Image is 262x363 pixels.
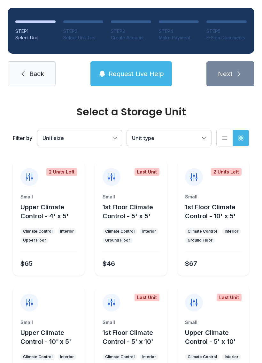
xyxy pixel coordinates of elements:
[29,69,44,78] span: Back
[60,354,74,359] div: Interior
[109,69,164,78] span: Request Live Help
[188,238,212,243] div: Ground Floor
[185,203,236,220] span: 1st Floor Climate Control - 10' x 5'
[20,329,71,345] span: Upper Climate Control - 10' x 5'
[46,168,77,176] div: 2 Units Left
[188,229,217,234] div: Climate Control
[20,328,82,346] button: Upper Climate Control - 10' x 5'
[135,168,159,176] div: Last Unit
[142,229,156,234] div: Interior
[142,354,156,359] div: Interior
[225,354,238,359] div: Interior
[15,35,56,41] div: Select Unit
[13,134,32,142] div: Filter by
[206,28,247,35] div: STEP 5
[111,35,151,41] div: Create Account
[105,354,135,359] div: Climate Control
[111,28,151,35] div: STEP 3
[60,229,74,234] div: Interior
[42,135,64,141] span: Unit size
[185,259,197,268] div: $67
[63,28,104,35] div: STEP 2
[103,259,115,268] div: $46
[20,194,77,200] div: Small
[103,194,159,200] div: Small
[20,203,82,220] button: Upper Climate Control - 4' x 5'
[63,35,104,41] div: Select Unit Tier
[217,294,242,301] div: Last Unit
[105,229,135,234] div: Climate Control
[105,238,130,243] div: Ground Floor
[23,229,52,234] div: Climate Control
[37,130,122,146] button: Unit size
[218,69,233,78] span: Next
[20,203,69,220] span: Upper Climate Control - 4' x 5'
[20,319,77,326] div: Small
[135,294,159,301] div: Last Unit
[23,354,52,359] div: Climate Control
[206,35,247,41] div: E-Sign Documents
[185,328,247,346] button: Upper Climate Control - 5' x 10'
[132,135,154,141] span: Unit type
[185,203,247,220] button: 1st Floor Climate Control - 10' x 5'
[103,328,164,346] button: 1st Floor Climate Control - 5' x 10'
[13,107,249,117] div: Select a Storage Unit
[103,203,153,220] span: 1st Floor Climate Control - 5' x 5'
[225,229,238,234] div: Interior
[159,35,199,41] div: Make Payment
[103,319,159,326] div: Small
[211,168,242,176] div: 2 Units Left
[185,194,242,200] div: Small
[185,319,242,326] div: Small
[127,130,211,146] button: Unit type
[20,259,33,268] div: $65
[185,329,236,345] span: Upper Climate Control - 5' x 10'
[159,28,199,35] div: STEP 4
[103,329,153,345] span: 1st Floor Climate Control - 5' x 10'
[103,203,164,220] button: 1st Floor Climate Control - 5' x 5'
[23,238,46,243] div: Upper Floor
[188,354,217,359] div: Climate Control
[15,28,56,35] div: STEP 1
